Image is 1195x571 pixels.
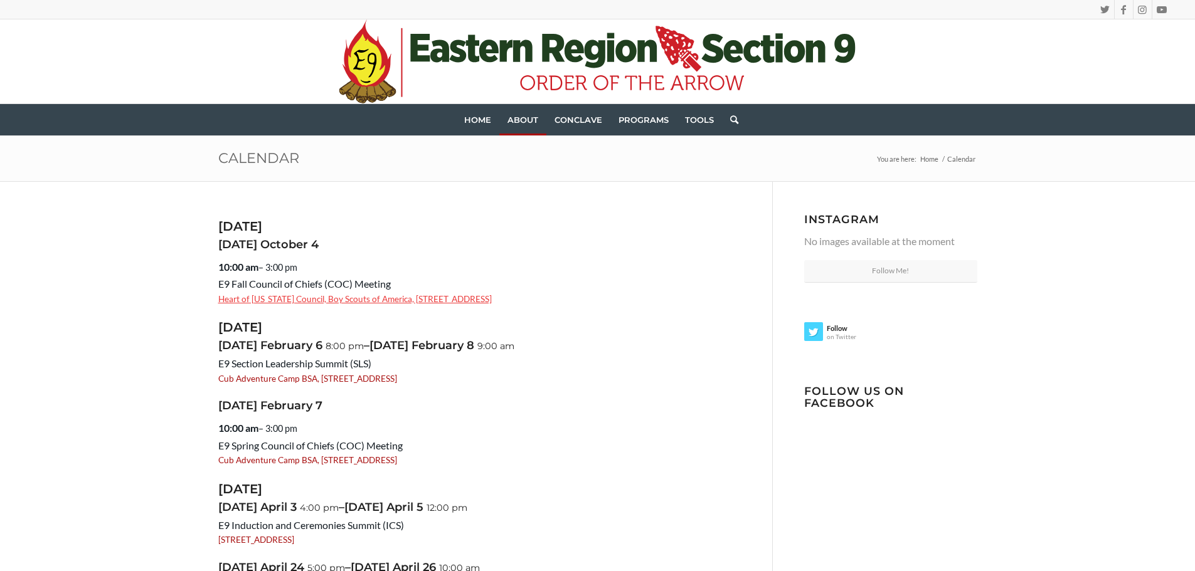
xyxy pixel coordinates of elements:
[507,115,538,125] span: About
[920,155,938,163] span: Home
[260,500,287,514] span: April
[685,115,714,125] span: Tools
[417,500,423,514] span: 5
[316,338,322,352] span: 6
[464,115,491,125] span: Home
[344,500,383,514] span: [DATE]
[218,482,741,496] h3: [DATE]
[311,238,319,251] span: 4
[722,104,738,135] a: Search
[218,338,257,352] span: [DATE]
[218,320,741,334] h3: [DATE]
[804,322,891,332] strong: Follow
[326,340,364,353] small: 8:00 pm
[804,213,977,225] h3: Instagram
[218,500,257,514] span: [DATE]
[218,399,257,412] span: [DATE]
[218,357,371,369] span: E9 Section Leadership Summit (SLS)
[477,340,514,353] small: 9:00 am
[619,115,669,125] span: Programs
[412,338,464,352] span: February
[877,155,916,163] span: You are here:
[804,385,977,409] h3: Follow us on Facebook
[218,455,397,465] a: Cub Adventure Camp BSA, [STREET_ADDRESS]
[467,338,474,352] span: 8
[218,294,492,304] a: Heart of [US_STATE] Council, Boy Scouts of America, [STREET_ADDRESS]
[364,338,369,352] span: –
[945,154,977,164] span: Calendar
[218,238,257,251] span: [DATE]
[804,322,891,347] a: Followon Twitter
[456,104,499,135] a: Home
[918,154,940,164] a: Home
[260,399,312,412] span: February
[218,439,403,451] span: E9 Spring Council of Chiefs (COC) Meeting
[499,104,546,135] a: About
[290,500,297,514] span: 3
[610,104,677,135] a: Programs
[546,104,610,135] a: Conclave
[218,254,741,276] dt: 10:00 am
[258,421,297,437] span: – 3:00 pm
[804,233,977,249] p: No images available at the moment
[258,259,297,276] span: – 3:00 pm
[940,154,945,164] span: /
[260,238,308,251] span: October
[369,338,408,352] span: [DATE]
[260,338,312,352] span: February
[386,500,413,514] span: April
[218,535,294,545] a: [STREET_ADDRESS]
[804,260,977,282] a: Follow Me!
[218,219,741,233] h3: [DATE]
[677,104,722,135] a: Tools
[218,149,299,167] a: Calendar
[300,502,339,515] small: 4:00 pm
[339,500,344,514] span: –
[218,374,397,384] a: Cub Adventure Camp BSA, [STREET_ADDRESS]
[218,415,741,437] dt: 10:00 am
[218,278,391,290] span: E9 Fall Council of Chiefs (COC) Meeting
[316,399,322,412] span: 7
[555,115,602,125] span: Conclave
[427,502,467,515] small: 12:00 pm
[804,332,891,340] span: on Twitter
[218,519,404,531] span: E9 Induction and Ceremonies Summit (ICS)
